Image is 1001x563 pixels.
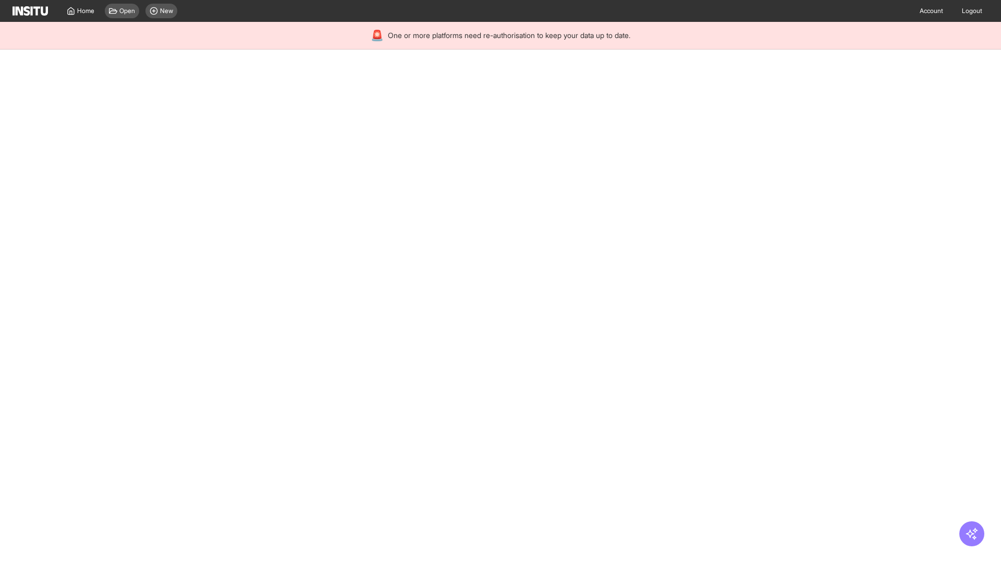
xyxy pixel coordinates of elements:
[119,7,135,15] span: Open
[371,28,384,43] div: 🚨
[160,7,173,15] span: New
[77,7,94,15] span: Home
[13,6,48,16] img: Logo
[388,30,630,41] span: One or more platforms need re-authorisation to keep your data up to date.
